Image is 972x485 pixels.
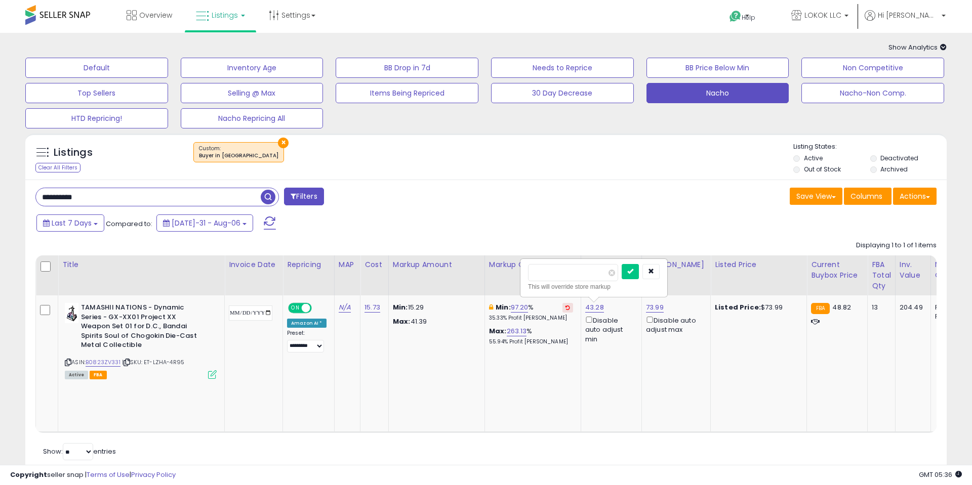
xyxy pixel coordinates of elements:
div: Current Buybox Price [811,259,863,281]
th: CSV column name: cust_attr_3_Invoice Date [225,255,283,295]
a: 97.20 [511,302,529,313]
div: Invoice Date [229,259,278,270]
p: Listing States: [793,142,946,152]
div: 13 [872,303,887,312]
div: FBM: 8 [935,312,968,321]
label: Out of Stock [804,165,841,173]
span: Help [742,13,755,22]
a: B0823ZV331 [86,358,120,367]
span: FBA [90,371,107,379]
span: Compared to: [106,219,152,229]
div: $73.99 [715,303,799,312]
span: 48.82 [832,302,851,312]
a: Hi [PERSON_NAME] [865,10,946,33]
p: 41.39 [393,317,477,326]
div: Inv. value [900,259,926,281]
button: Columns [844,188,892,205]
h5: Listings [54,146,93,160]
span: ON [289,304,302,313]
div: % [489,303,573,322]
a: Privacy Policy [131,470,176,479]
label: Active [804,154,823,162]
div: seller snap | | [10,470,176,480]
button: Filters [284,188,323,205]
span: Hi [PERSON_NAME] [878,10,939,20]
div: Title [62,259,220,270]
button: Needs to Reprice [491,58,634,78]
b: Min: [496,302,511,312]
a: Help [721,3,775,33]
label: Archived [880,165,908,173]
p: 55.94% Profit [PERSON_NAME] [489,338,573,345]
button: Last 7 Days [36,214,104,232]
p: 35.33% Profit [PERSON_NAME] [489,315,573,322]
a: N/A [339,302,351,313]
button: BB Drop in 7d [336,58,478,78]
div: Markup on Cost [489,259,577,270]
button: 30 Day Decrease [491,83,634,103]
a: 73.99 [646,302,664,313]
div: MAP [339,259,356,270]
button: × [278,138,289,148]
div: FBA Total Qty [872,259,891,291]
div: Disable auto adjust min [585,315,634,344]
div: ASIN: [65,303,217,378]
img: 4198xE84-aL._SL40_.jpg [65,303,78,323]
button: Top Sellers [25,83,168,103]
b: Max: [489,326,507,336]
div: Clear All Filters [35,163,80,172]
span: LOKOK LLC [804,10,841,20]
a: 43.28 [585,302,604,313]
button: HTD Repricing! [25,108,168,128]
button: [DATE]-31 - Aug-06 [156,214,253,232]
button: Save View [790,188,842,205]
button: Selling @ Max [181,83,323,103]
span: Listings [212,10,238,20]
button: Inventory Age [181,58,323,78]
button: Nacho-Non Comp. [801,83,944,103]
strong: Copyright [10,470,47,479]
span: Show Analytics [888,42,947,52]
div: Amazon AI * [287,319,327,328]
div: FBA: 1 [935,303,968,312]
span: [DATE]-31 - Aug-06 [172,218,240,228]
div: % [489,327,573,345]
strong: Max: [393,317,411,326]
span: OFF [310,304,327,313]
div: 204.49 [900,303,923,312]
span: Overview [139,10,172,20]
div: Cost [364,259,384,270]
div: Markup Amount [393,259,480,270]
small: FBA [811,303,830,314]
div: Displaying 1 to 1 of 1 items [856,241,937,250]
button: Items Being Repriced [336,83,478,103]
th: The percentage added to the cost of goods (COGS) that forms the calculator for Min & Max prices. [484,255,581,295]
i: Get Help [729,10,742,23]
div: Buyer in [GEOGRAPHIC_DATA] [199,152,278,159]
button: Nacho [646,83,789,103]
button: Default [25,58,168,78]
button: Nacho Repricing All [181,108,323,128]
b: TAMASHII NATIONS - Dynamic Series - GX-XX01 Project XX Weapon Set 01 for D.C., Bandai Spirits Sou... [81,303,204,352]
button: BB Price Below Min [646,58,789,78]
button: Actions [893,188,937,205]
span: | SKU: ET-LZHA-4R95 [122,358,184,366]
div: Repricing [287,259,330,270]
a: 15.73 [364,302,380,313]
div: Preset: [287,330,327,352]
b: Listed Price: [715,302,761,312]
strong: Min: [393,302,408,312]
span: Columns [850,191,882,201]
p: 15.29 [393,303,477,312]
a: 263.13 [507,326,527,336]
span: Show: entries [43,447,116,456]
label: Deactivated [880,154,918,162]
span: Last 7 Days [52,218,92,228]
span: Custom: [199,145,278,160]
div: This will override store markup [528,282,660,292]
span: 2025-08-14 05:36 GMT [919,470,962,479]
a: Terms of Use [87,470,130,479]
div: Disable auto adjust max [646,315,703,334]
button: Non Competitive [801,58,944,78]
span: All listings currently available for purchase on Amazon [65,371,88,379]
